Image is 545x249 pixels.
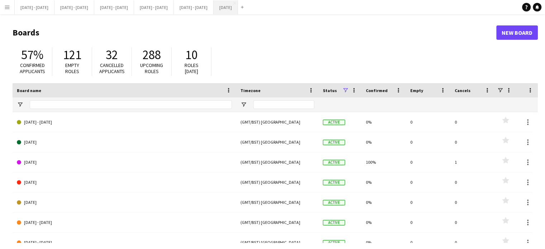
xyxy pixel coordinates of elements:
span: Board name [17,88,41,93]
span: Upcoming roles [140,62,163,75]
div: (GMT/BST) [GEOGRAPHIC_DATA] [236,112,319,132]
button: [DATE] - [DATE] [94,0,134,14]
div: 0 [406,132,450,152]
a: New Board [496,25,538,40]
span: 57% [21,47,43,63]
div: (GMT/BST) [GEOGRAPHIC_DATA] [236,132,319,152]
input: Board name Filter Input [30,100,232,109]
h1: Boards [13,27,496,38]
div: 0 [406,112,450,132]
a: [DATE] - [DATE] [17,112,232,132]
button: [DATE] - [DATE] [134,0,174,14]
div: 100% [362,152,406,172]
div: 0 [450,112,495,132]
span: Roles [DATE] [185,62,199,75]
button: [DATE] - [DATE] [54,0,94,14]
div: 0% [362,172,406,192]
span: Active [323,180,345,185]
span: Active [323,160,345,165]
div: 0 [406,212,450,232]
div: 0% [362,212,406,232]
span: Active [323,240,345,245]
div: 0% [362,112,406,132]
div: 0 [406,192,450,212]
div: 0% [362,192,406,212]
div: 0 [450,172,495,192]
div: 0 [406,172,450,192]
input: Timezone Filter Input [253,100,314,109]
span: 121 [63,47,81,63]
span: Empty [410,88,423,93]
span: Active [323,140,345,145]
span: Active [323,220,345,225]
button: Open Filter Menu [17,101,23,108]
button: [DATE] [214,0,238,14]
div: 1 [450,152,495,172]
a: [DATE] [17,192,232,212]
span: Timezone [240,88,260,93]
div: 0 [450,132,495,152]
div: (GMT/BST) [GEOGRAPHIC_DATA] [236,152,319,172]
span: 32 [106,47,118,63]
a: [DATE] [17,172,232,192]
span: Active [323,120,345,125]
a: [DATE] [17,132,232,152]
button: Open Filter Menu [240,101,247,108]
span: Confirmed [366,88,388,93]
span: 10 [185,47,197,63]
div: (GMT/BST) [GEOGRAPHIC_DATA] [236,172,319,192]
div: 0 [450,192,495,212]
a: [DATE] [17,152,232,172]
div: 0% [362,132,406,152]
button: [DATE] - [DATE] [174,0,214,14]
span: Cancelled applicants [99,62,125,75]
div: (GMT/BST) [GEOGRAPHIC_DATA] [236,212,319,232]
a: [DATE] - [DATE] [17,212,232,233]
div: (GMT/BST) [GEOGRAPHIC_DATA] [236,192,319,212]
span: Confirmed applicants [20,62,45,75]
span: Active [323,200,345,205]
span: 288 [143,47,161,63]
span: Empty roles [65,62,79,75]
button: [DATE] - [DATE] [15,0,54,14]
div: 0 [450,212,495,232]
span: Status [323,88,337,93]
div: 0 [406,152,450,172]
span: Cancels [455,88,470,93]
